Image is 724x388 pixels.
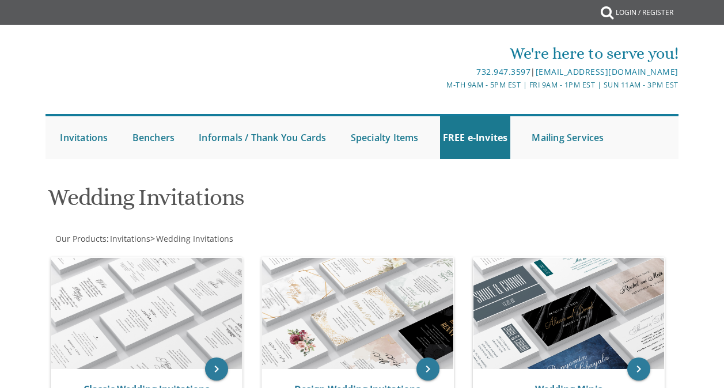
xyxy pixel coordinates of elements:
[150,233,233,244] span: >
[257,42,678,65] div: We're here to serve you!
[536,66,678,77] a: [EMAIL_ADDRESS][DOMAIN_NAME]
[51,258,242,369] img: Classic Wedding Invitations
[156,233,233,244] span: Wedding Invitations
[262,258,453,369] img: Design Wedding Invitations
[46,233,362,245] div: :
[57,116,111,159] a: Invitations
[440,116,511,159] a: FREE e-Invites
[348,116,422,159] a: Specialty Items
[155,233,233,244] a: Wedding Invitations
[54,233,107,244] a: Our Products
[627,357,650,381] a: keyboard_arrow_right
[257,79,678,91] div: M-Th 9am - 5pm EST | Fri 9am - 1pm EST | Sun 11am - 3pm EST
[205,357,228,381] a: keyboard_arrow_right
[257,65,678,79] div: |
[416,357,439,381] a: keyboard_arrow_right
[48,185,461,219] h1: Wedding Invitations
[109,233,150,244] a: Invitations
[130,116,178,159] a: Benchers
[196,116,329,159] a: Informals / Thank You Cards
[529,116,607,159] a: Mailing Services
[476,66,530,77] a: 732.947.3597
[110,233,150,244] span: Invitations
[473,258,664,369] img: Wedding Minis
